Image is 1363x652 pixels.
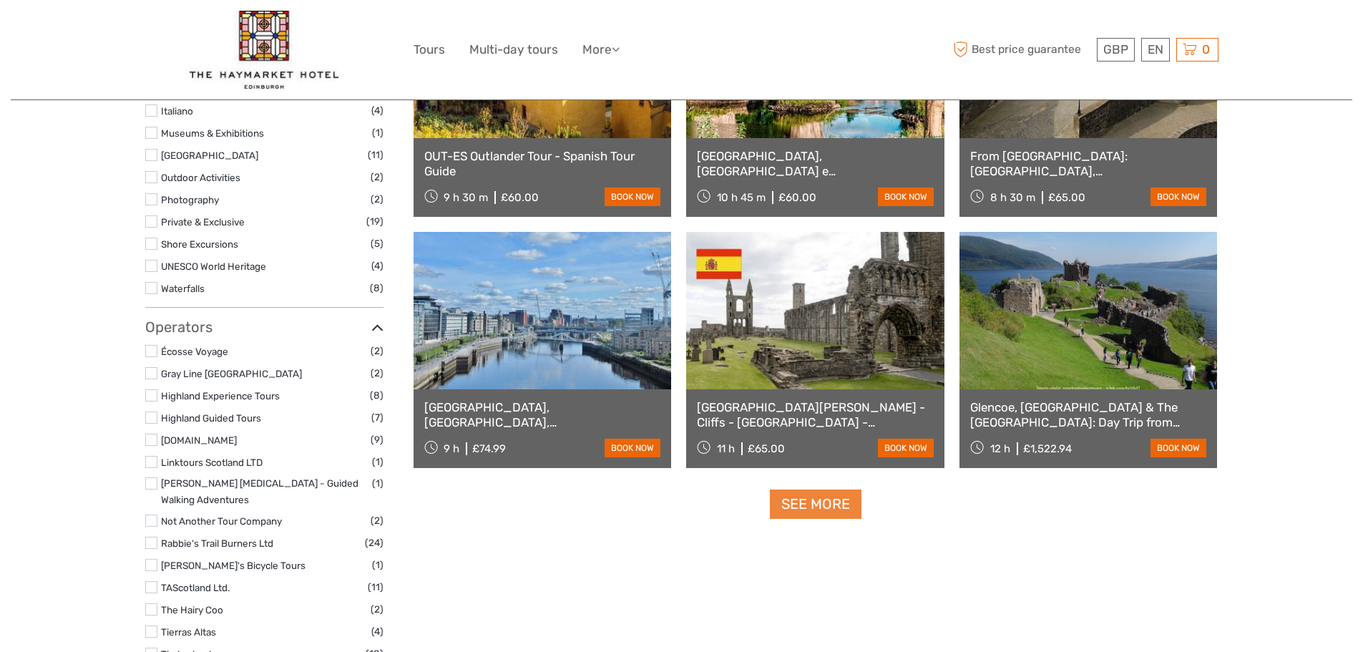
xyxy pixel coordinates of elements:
[1141,38,1170,62] div: EN
[371,365,384,381] span: (2)
[161,194,219,205] a: Photography
[161,238,238,250] a: Shore Excursions
[1200,42,1212,57] span: 0
[161,368,302,379] a: Gray Line [GEOGRAPHIC_DATA]
[717,442,735,455] span: 11 h
[371,169,384,185] span: (2)
[372,454,384,470] span: (1)
[161,412,261,424] a: Highland Guided Tours
[161,457,263,468] a: Linktours Scotland LTD
[372,125,384,141] span: (1)
[161,346,228,357] a: Écosse Voyage
[778,191,816,204] div: £60.00
[1048,191,1085,204] div: £65.00
[444,442,459,455] span: 9 h
[605,439,660,457] a: book now
[372,475,384,492] span: (1)
[371,601,384,618] span: (2)
[990,442,1010,455] span: 12 h
[970,400,1207,429] a: Glencoe, [GEOGRAPHIC_DATA] & The [GEOGRAPHIC_DATA]: Day Trip from [GEOGRAPHIC_DATA]
[161,477,358,505] a: [PERSON_NAME] [MEDICAL_DATA] - Guided Walking Adventures
[161,216,245,228] a: Private & Exclusive
[878,188,934,206] a: book now
[161,626,216,638] a: Tierras Altas
[444,191,488,204] span: 9 h 30 m
[371,623,384,640] span: (4)
[414,39,445,60] a: Tours
[424,149,661,178] a: OUT-ES Outlander Tour - Spanish Tour Guide
[582,39,620,60] a: More
[190,11,338,89] img: 2426-e9e67c72-e0e4-4676-a79c-1d31c490165d_logo_big.jpg
[366,213,384,230] span: (19)
[469,39,558,60] a: Multi-day tours
[370,280,384,296] span: (8)
[371,235,384,252] span: (5)
[161,537,273,549] a: Rabbie's Trail Burners Ltd
[990,191,1035,204] span: 8 h 30 m
[1103,42,1128,57] span: GBP
[161,172,240,183] a: Outdoor Activities
[472,442,506,455] div: £74.99
[161,434,237,446] a: [DOMAIN_NAME]
[370,387,384,404] span: (8)
[365,535,384,551] span: (24)
[1151,439,1206,457] a: book now
[748,442,785,455] div: £65.00
[161,150,258,161] a: [GEOGRAPHIC_DATA]
[371,512,384,529] span: (2)
[371,409,384,426] span: (7)
[372,557,384,573] span: (1)
[165,22,182,39] button: Open LiveChat chat widget
[161,515,282,527] a: Not Another Tour Company
[371,102,384,119] span: (4)
[697,149,934,178] a: [GEOGRAPHIC_DATA], [GEOGRAPHIC_DATA] e [GEOGRAPHIC_DATA][PERSON_NAME] - Tour in Italiano
[770,490,861,519] a: See more
[20,25,162,37] p: We're away right now. Please check back later!
[950,38,1093,62] span: Best price guarantee
[424,400,661,429] a: [GEOGRAPHIC_DATA], [GEOGRAPHIC_DATA], [GEOGRAPHIC_DATA] - 1 DAY TOUR FROM [GEOGRAPHIC_DATA]
[371,258,384,274] span: (4)
[161,560,306,571] a: [PERSON_NAME]'s Bicycle Tours
[605,188,660,206] a: book now
[697,400,934,429] a: [GEOGRAPHIC_DATA][PERSON_NAME] - Cliffs - [GEOGRAPHIC_DATA] - [GEOGRAPHIC_DATA]
[371,191,384,208] span: (2)
[161,127,264,139] a: Museums & Exhibitions
[1023,442,1072,455] div: £1,522.94
[717,191,766,204] span: 10 h 45 m
[161,105,193,117] a: Italiano
[368,579,384,595] span: (11)
[371,343,384,359] span: (2)
[161,283,205,294] a: Waterfalls
[970,149,1207,178] a: From [GEOGRAPHIC_DATA]: [GEOGRAPHIC_DATA], [GEOGRAPHIC_DATA]
[161,390,280,402] a: Highland Experience Tours
[161,582,230,593] a: TAScotland Ltd.
[161,604,223,615] a: The Hairy Coo
[501,191,539,204] div: £60.00
[368,147,384,163] span: (11)
[161,261,266,272] a: UNESCO World Heritage
[371,432,384,448] span: (9)
[145,318,384,336] h3: Operators
[878,439,934,457] a: book now
[1151,188,1206,206] a: book now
